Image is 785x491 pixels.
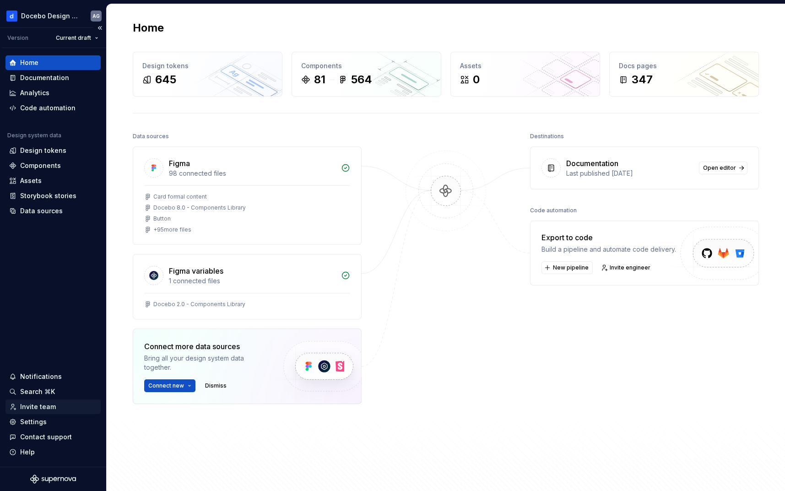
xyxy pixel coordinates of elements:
[205,382,227,389] span: Dismiss
[632,72,653,87] div: 347
[2,6,104,26] button: Docebo Design SystemAG
[473,72,480,87] div: 0
[153,215,171,222] div: Button
[530,130,564,143] div: Destinations
[30,475,76,484] svg: Supernova Logo
[144,354,268,372] div: Bring all your design system data together.
[314,72,325,87] div: 81
[566,158,618,169] div: Documentation
[5,143,101,158] a: Design tokens
[21,11,80,21] div: Docebo Design System
[5,101,101,115] a: Code automation
[703,164,736,172] span: Open editor
[553,264,589,271] span: New pipeline
[20,417,47,426] div: Settings
[699,162,747,174] a: Open editor
[530,204,577,217] div: Code automation
[20,176,42,185] div: Assets
[598,261,655,274] a: Invite engineer
[5,189,101,203] a: Storybook stories
[169,158,190,169] div: Figma
[20,103,76,113] div: Code automation
[541,261,593,274] button: New pipeline
[148,382,184,389] span: Connect new
[20,387,55,396] div: Search ⌘K
[20,88,49,97] div: Analytics
[541,232,676,243] div: Export to code
[7,132,61,139] div: Design system data
[5,86,101,100] a: Analytics
[144,379,195,392] button: Connect new
[566,169,693,178] div: Last published [DATE]
[292,52,441,97] a: Components81564
[133,52,282,97] a: Design tokens645
[5,369,101,384] button: Notifications
[20,191,76,200] div: Storybook stories
[460,61,590,70] div: Assets
[20,372,62,381] div: Notifications
[133,254,362,319] a: Figma variables1 connected filesDocebo 2.0 - Components Library
[133,130,169,143] div: Data sources
[169,265,223,276] div: Figma variables
[169,276,336,286] div: 1 connected files
[610,264,650,271] span: Invite engineer
[169,169,336,178] div: 98 connected files
[144,341,268,352] div: Connect more data sources
[20,206,63,216] div: Data sources
[6,11,17,22] img: 61bee0c3-d5fb-461c-8253-2d4ca6d6a773.png
[155,72,176,87] div: 645
[5,445,101,459] button: Help
[5,55,101,70] a: Home
[5,173,101,188] a: Assets
[56,34,91,42] span: Current draft
[153,204,246,211] div: Docebo 8.0 - Components Library
[5,384,101,399] button: Search ⌘K
[619,61,749,70] div: Docs pages
[450,52,600,97] a: Assets0
[5,70,101,85] a: Documentation
[153,301,245,308] div: Docebo 2.0 - Components Library
[301,61,432,70] div: Components
[133,21,164,35] h2: Home
[20,402,56,411] div: Invite team
[541,245,676,254] div: Build a pipeline and automate code delivery.
[20,146,66,155] div: Design tokens
[5,399,101,414] a: Invite team
[609,52,759,97] a: Docs pages347
[153,193,207,200] div: Card formal content
[5,158,101,173] a: Components
[20,73,69,82] div: Documentation
[201,379,231,392] button: Dismiss
[142,61,273,70] div: Design tokens
[93,22,106,34] button: Collapse sidebar
[20,58,38,67] div: Home
[153,226,191,233] div: + 95 more files
[5,430,101,444] button: Contact support
[52,32,103,44] button: Current draft
[20,161,61,170] div: Components
[92,12,100,20] div: AG
[133,146,362,245] a: Figma98 connected filesCard formal contentDocebo 8.0 - Components LibraryButton+95more files
[351,72,372,87] div: 564
[5,204,101,218] a: Data sources
[5,415,101,429] a: Settings
[20,432,72,442] div: Contact support
[7,34,28,42] div: Version
[20,448,35,457] div: Help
